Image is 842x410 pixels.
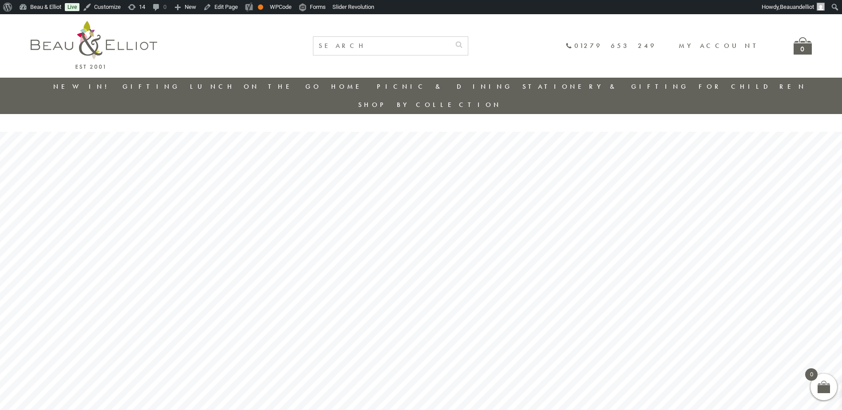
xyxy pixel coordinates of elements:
a: Stationery & Gifting [522,82,689,91]
span: Beauandelliot [780,4,814,10]
a: My account [679,41,763,50]
a: For Children [699,82,806,91]
a: 01279 653 249 [565,42,656,50]
a: Shop by collection [358,100,502,109]
a: 0 [794,37,812,55]
a: Live [65,3,79,11]
a: Lunch On The Go [190,82,321,91]
a: New in! [53,82,113,91]
span: 0 [805,368,818,381]
a: Gifting [123,82,180,91]
span: Slider Revolution [332,4,374,10]
a: Home [331,82,367,91]
a: Picnic & Dining [377,82,513,91]
input: SEARCH [313,37,450,55]
img: logo [31,21,157,69]
div: OK [258,4,263,10]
